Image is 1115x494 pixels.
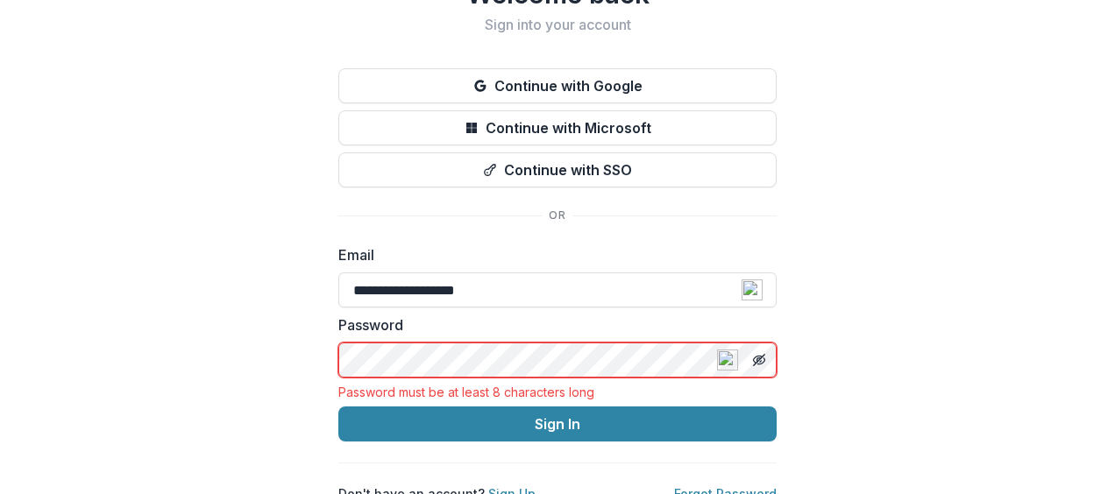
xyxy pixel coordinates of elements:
[745,346,773,374] button: Toggle password visibility
[338,152,777,187] button: Continue with SSO
[338,385,777,399] div: Password must be at least 8 characters long
[338,68,777,103] button: Continue with Google
[338,406,777,441] button: Sign In
[338,244,766,265] label: Email
[338,17,777,33] h2: Sign into your account
[338,314,766,335] label: Password
[717,349,738,370] img: npw-badge-icon-locked.svg
[338,110,777,145] button: Continue with Microsoft
[742,279,763,300] img: npw-badge-icon-locked.svg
